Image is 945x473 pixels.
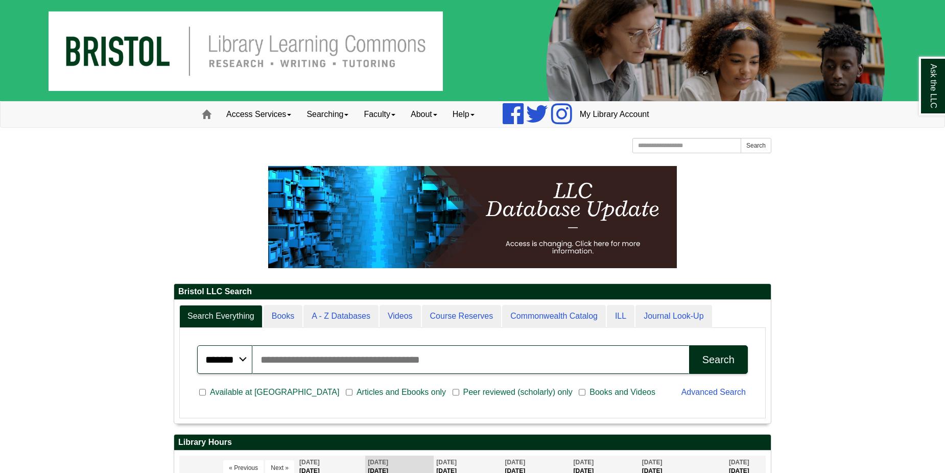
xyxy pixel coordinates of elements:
[179,305,263,328] a: Search Everything
[585,386,659,398] span: Books and Videos
[572,102,657,127] a: My Library Account
[436,459,457,466] span: [DATE]
[380,305,421,328] a: Videos
[607,305,634,328] a: ILL
[219,102,299,127] a: Access Services
[642,459,663,466] span: [DATE]
[445,102,482,127] a: Help
[264,305,302,328] a: Books
[303,305,379,328] a: A - Z Databases
[368,459,388,466] span: [DATE]
[505,459,525,466] span: [DATE]
[299,102,356,127] a: Searching
[299,459,320,466] span: [DATE]
[356,102,403,127] a: Faculty
[502,305,606,328] a: Commonwealth Catalog
[174,284,771,300] h2: Bristol LLC Search
[174,435,771,451] h2: Library Hours
[579,388,585,397] input: Books and Videos
[268,166,677,268] img: HTML tutorial
[459,386,577,398] span: Peer reviewed (scholarly) only
[681,388,746,396] a: Advanced Search
[702,354,735,366] div: Search
[635,305,712,328] a: Journal Look-Up
[352,386,450,398] span: Articles and Ebooks only
[422,305,502,328] a: Course Reserves
[403,102,445,127] a: About
[346,388,352,397] input: Articles and Ebooks only
[741,138,771,153] button: Search
[729,459,749,466] span: [DATE]
[206,386,343,398] span: Available at [GEOGRAPHIC_DATA]
[574,459,594,466] span: [DATE]
[689,345,748,374] button: Search
[453,388,459,397] input: Peer reviewed (scholarly) only
[199,388,206,397] input: Available at [GEOGRAPHIC_DATA]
